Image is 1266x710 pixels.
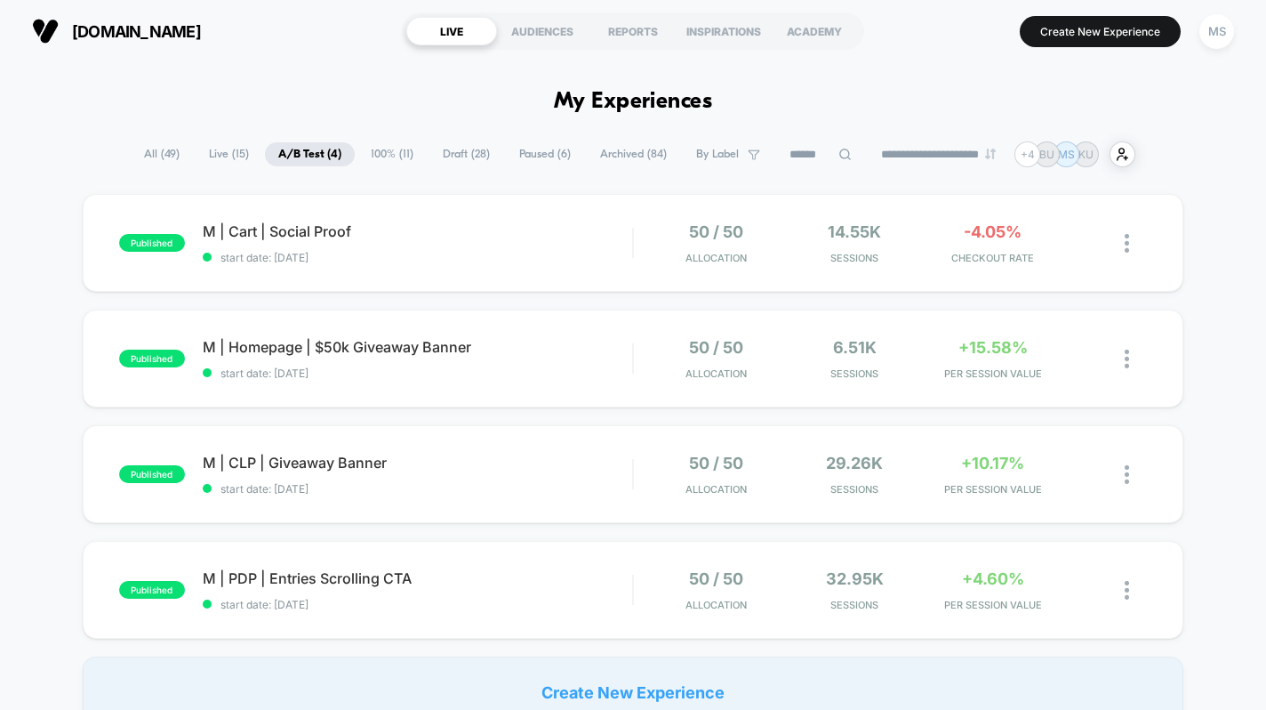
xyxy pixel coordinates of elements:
[928,252,1058,264] span: CHECKOUT RATE
[685,483,747,496] span: Allocation
[1078,148,1094,161] p: KU
[1125,465,1129,484] img: close
[1014,141,1040,167] div: + 4
[962,569,1024,588] span: +4.60%
[119,581,185,599] span: published
[1125,350,1129,368] img: close
[833,338,877,357] span: 6.51k
[119,465,185,483] span: published
[203,569,633,587] span: M | PDP | Entries Scrolling CTA
[32,18,59,44] img: Visually logo
[203,222,633,240] span: M | Cart | Social Proof
[1194,13,1239,50] button: MS
[1125,234,1129,253] img: close
[928,367,1058,380] span: PER SESSION VALUE
[203,338,633,356] span: M | Homepage | $50k Giveaway Banner
[689,569,743,588] span: 50 / 50
[554,89,713,115] h1: My Experiences
[958,338,1028,357] span: +15.58%
[1020,16,1181,47] button: Create New Experience
[769,17,860,45] div: ACADEMY
[131,142,193,166] span: All ( 49 )
[678,17,769,45] div: INSPIRATIONS
[497,17,588,45] div: AUDIENCES
[203,454,633,472] span: M | CLP | Giveaway Banner
[789,252,919,264] span: Sessions
[964,222,1022,241] span: -4.05%
[27,17,206,45] button: [DOMAIN_NAME]
[506,142,584,166] span: Paused ( 6 )
[1125,581,1129,600] img: close
[826,454,883,472] span: 29.26k
[588,17,678,45] div: REPORTS
[203,251,633,264] span: start date: [DATE]
[406,17,497,45] div: LIVE
[689,222,743,241] span: 50 / 50
[789,599,919,611] span: Sessions
[265,142,355,166] span: A/B Test ( 4 )
[689,338,743,357] span: 50 / 50
[587,142,680,166] span: Archived ( 84 )
[928,599,1058,611] span: PER SESSION VALUE
[828,222,881,241] span: 14.55k
[789,483,919,496] span: Sessions
[789,367,919,380] span: Sessions
[203,367,633,380] span: start date: [DATE]
[203,482,633,496] span: start date: [DATE]
[1199,14,1234,49] div: MS
[961,454,1024,472] span: +10.17%
[826,569,884,588] span: 32.95k
[689,454,743,472] span: 50 / 50
[685,367,747,380] span: Allocation
[196,142,262,166] span: Live ( 15 )
[119,234,185,252] span: published
[985,149,996,159] img: end
[119,350,185,367] span: published
[203,598,633,611] span: start date: [DATE]
[685,252,747,264] span: Allocation
[1058,148,1075,161] p: MS
[696,148,739,161] span: By Label
[1039,148,1054,161] p: BU
[928,483,1058,496] span: PER SESSION VALUE
[429,142,503,166] span: Draft ( 28 )
[685,599,747,611] span: Allocation
[72,22,201,41] span: [DOMAIN_NAME]
[357,142,427,166] span: 100% ( 11 )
